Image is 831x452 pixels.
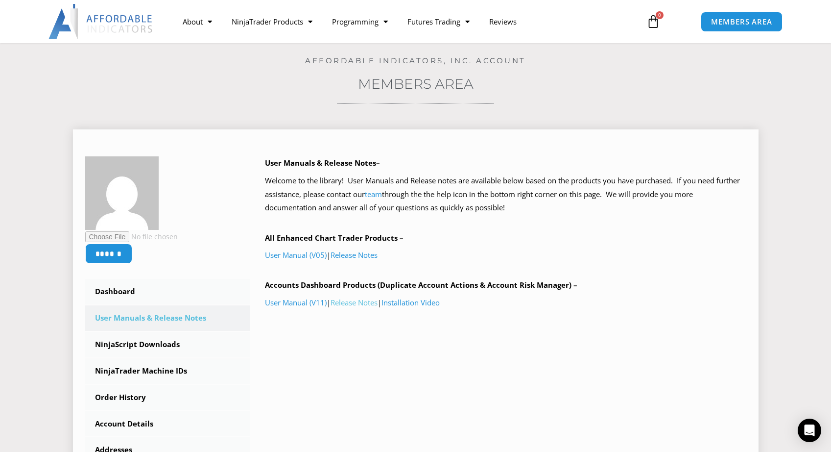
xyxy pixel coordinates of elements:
[173,10,222,33] a: About
[701,12,783,32] a: MEMBERS AREA
[85,279,251,304] a: Dashboard
[798,419,821,442] div: Open Intercom Messenger
[632,7,675,36] a: 0
[265,250,327,260] a: User Manual (V05)
[48,4,154,39] img: LogoAI | Affordable Indicators – NinjaTrader
[398,10,479,33] a: Futures Trading
[322,10,398,33] a: Programming
[381,298,440,307] a: Installation Video
[265,174,746,215] p: Welcome to the library! User Manuals and Release notes are available below based on the products ...
[331,250,378,260] a: Release Notes
[85,385,251,410] a: Order History
[222,10,322,33] a: NinjaTrader Products
[173,10,635,33] nav: Menu
[365,189,382,199] a: team
[331,298,378,307] a: Release Notes
[656,11,664,19] span: 0
[479,10,526,33] a: Reviews
[358,75,474,92] a: Members Area
[85,156,159,230] img: 0295e4c254f11d163e51805c7117235a000e19e3392823d969fb820eb8545a9e
[265,249,746,262] p: |
[85,305,251,331] a: User Manuals & Release Notes
[265,233,404,243] b: All Enhanced Chart Trader Products –
[265,280,577,290] b: Accounts Dashboard Products (Duplicate Account Actions & Account Risk Manager) –
[265,298,327,307] a: User Manual (V11)
[85,411,251,437] a: Account Details
[711,18,772,25] span: MEMBERS AREA
[305,56,526,65] a: Affordable Indicators, Inc. Account
[85,332,251,357] a: NinjaScript Downloads
[265,158,380,168] b: User Manuals & Release Notes–
[85,358,251,384] a: NinjaTrader Machine IDs
[265,296,746,310] p: | |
